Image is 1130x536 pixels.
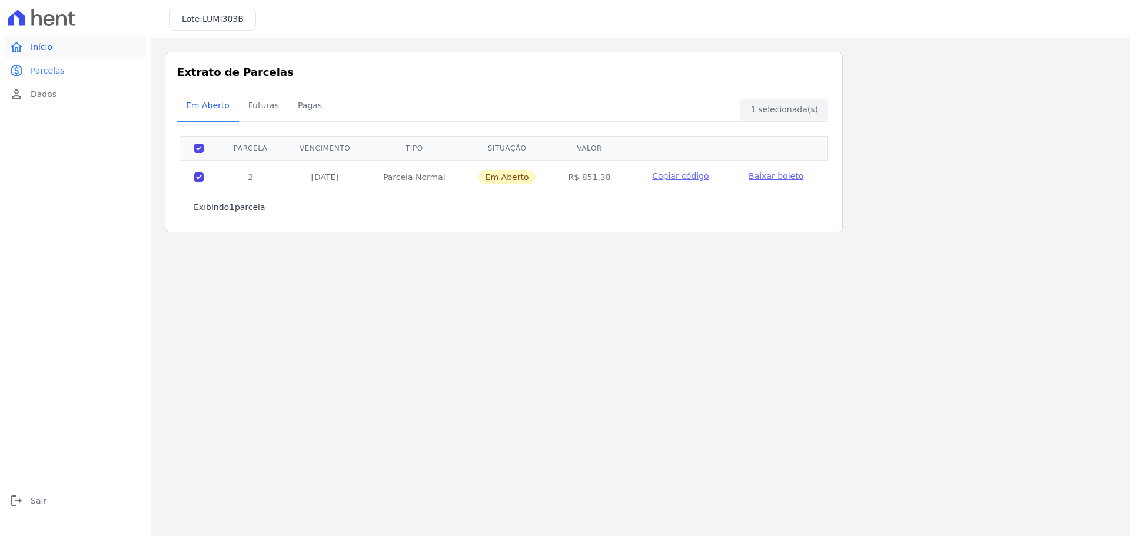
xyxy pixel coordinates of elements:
[749,170,803,182] a: Baixar boleto
[177,91,239,122] a: Em Aberto
[367,160,462,194] td: Parcela Normal
[5,59,146,82] a: paidParcelas
[5,82,146,106] a: personDados
[31,495,46,507] span: Sair
[367,136,462,160] th: Tipo
[179,94,237,117] span: Em Aberto
[31,41,52,53] span: Início
[652,171,709,181] span: Copiar código
[31,65,65,76] span: Parcelas
[9,494,24,508] i: logout
[291,94,329,117] span: Pagas
[202,14,244,24] span: LUMI303B
[194,201,265,213] p: Exibindo parcela
[241,94,286,117] span: Futuras
[283,160,367,194] td: [DATE]
[478,170,536,184] span: Em Aberto
[9,64,24,78] i: paid
[229,202,235,212] b: 1
[5,35,146,59] a: homeInício
[462,136,553,160] th: Situação
[552,160,626,194] td: R$ 851,38
[9,87,24,101] i: person
[641,170,720,182] button: Copiar código
[177,64,830,80] h3: Extrato de Parcelas
[5,489,146,512] a: logoutSair
[218,160,283,194] td: 2
[288,91,331,122] a: Pagas
[239,91,288,122] a: Futuras
[9,40,24,54] i: home
[749,171,803,181] span: Baixar boleto
[218,136,283,160] th: Parcela
[283,136,367,160] th: Vencimento
[182,13,244,25] h3: Lote:
[552,136,626,160] th: Valor
[31,88,56,100] span: Dados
